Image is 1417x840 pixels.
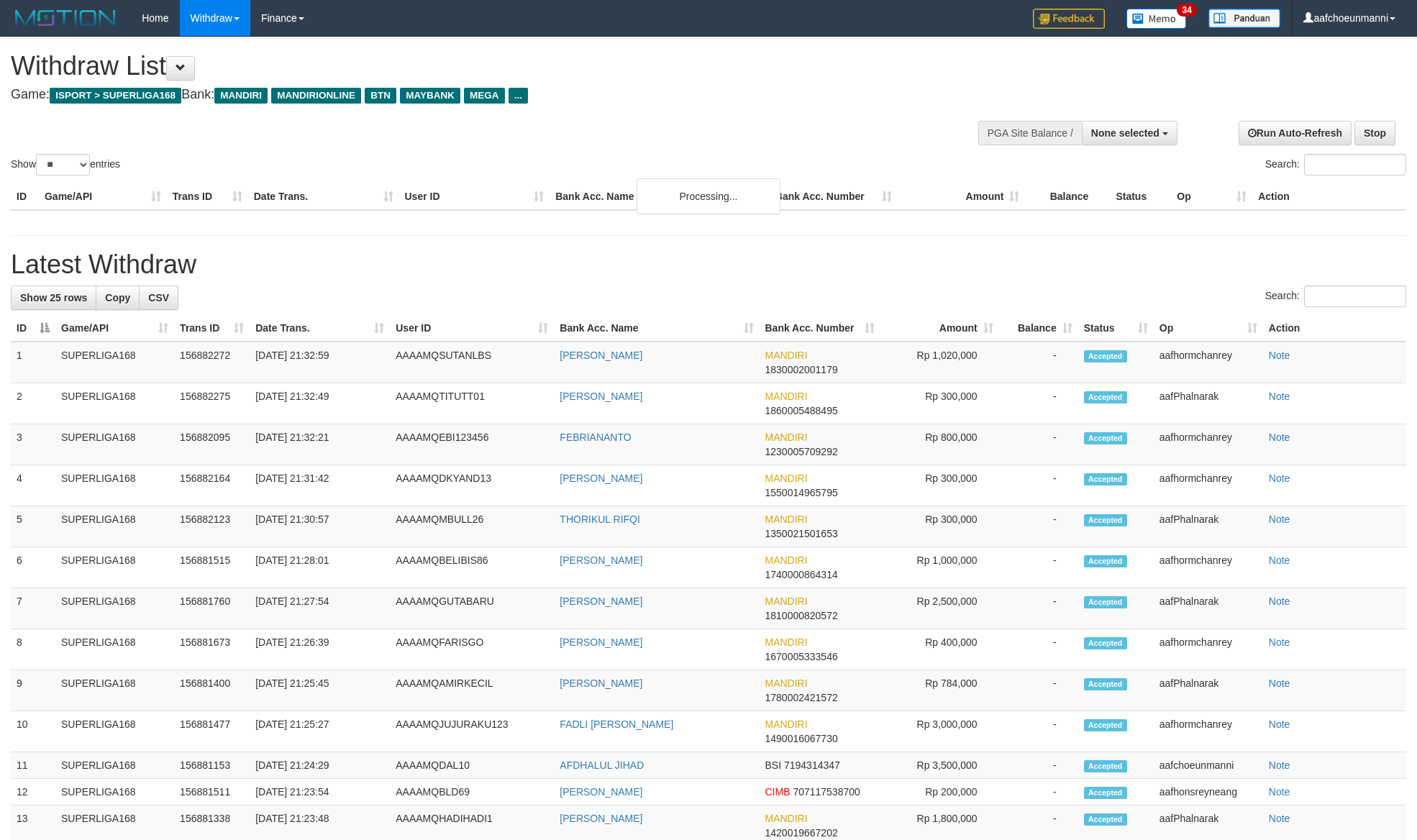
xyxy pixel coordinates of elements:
span: Copy 1830002001179 to clipboard [765,364,838,375]
td: Rp 1,020,000 [880,342,999,383]
a: Note [1269,636,1290,648]
span: Show 25 rows [20,292,87,303]
td: AAAAMQJUJURAKU123 [390,711,554,752]
td: 11 [11,752,55,779]
h1: Latest Withdraw [11,250,1406,279]
div: Processing... [637,178,780,214]
td: [DATE] 21:25:45 [250,670,390,711]
span: MANDIRI [765,472,808,484]
td: Rp 300,000 [880,506,999,547]
span: MANDIRI [765,718,808,730]
a: FADLI [PERSON_NAME] [560,718,673,730]
span: Copy [105,292,130,303]
span: MANDIRI [214,88,268,104]
span: Copy 1420019667202 to clipboard [765,827,838,839]
a: FEBRIANANTO [560,432,631,443]
td: Rp 400,000 [880,629,999,670]
th: Game/API: activate to sort column ascending [55,315,174,342]
span: Accepted [1084,473,1127,485]
button: None selected [1082,121,1177,145]
th: Balance: activate to sort column ascending [999,315,1078,342]
a: Note [1269,472,1290,484]
td: AAAAMQBLD69 [390,779,554,805]
td: 156882164 [174,465,250,506]
td: 156881153 [174,752,250,779]
td: SUPERLIGA168 [55,383,174,424]
a: Note [1269,595,1290,607]
th: Op: activate to sort column ascending [1154,315,1263,342]
span: Copy 1490016067730 to clipboard [765,733,838,744]
td: 12 [11,779,55,805]
td: SUPERLIGA168 [55,779,174,805]
th: User ID: activate to sort column ascending [390,315,554,342]
td: 6 [11,547,55,588]
span: 34 [1177,4,1196,17]
span: MANDIRI [765,391,808,402]
td: [DATE] 21:32:49 [250,383,390,424]
a: [PERSON_NAME] [560,554,642,566]
span: MANDIRIONLINE [271,88,361,104]
td: 156882275 [174,383,250,424]
td: 156882123 [174,506,250,547]
td: [DATE] 21:32:59 [250,342,390,383]
span: Accepted [1084,596,1127,608]
span: Accepted [1084,391,1127,403]
label: Show entries [11,154,120,175]
td: Rp 784,000 [880,670,999,711]
td: SUPERLIGA168 [55,752,174,779]
td: aafPhalnarak [1154,506,1263,547]
span: CSV [148,292,169,303]
td: 5 [11,506,55,547]
a: THORIKUL RIFQI [560,513,640,525]
td: 7 [11,588,55,629]
span: Copy 1350021501653 to clipboard [765,528,838,539]
th: Action [1263,315,1406,342]
a: Note [1269,513,1290,525]
th: Date Trans.: activate to sort column ascending [250,315,390,342]
span: Copy 1550014965795 to clipboard [765,487,838,498]
th: Bank Acc. Number [770,183,898,210]
span: Accepted [1084,514,1127,526]
td: [DATE] 21:32:21 [250,424,390,465]
span: MEGA [464,88,505,104]
td: AAAAMQGUTABARU [390,588,554,629]
a: Note [1269,350,1290,361]
span: BSI [765,759,782,771]
td: Rp 200,000 [880,779,999,805]
td: AAAAMQDAL10 [390,752,554,779]
th: Op [1171,183,1252,210]
td: AAAAMQSUTANLBS [390,342,554,383]
th: Status [1110,183,1171,210]
td: aafhormchanrey [1154,342,1263,383]
span: MANDIRI [765,813,808,824]
td: AAAAMQAMIRKECIL [390,670,554,711]
td: Rp 1,000,000 [880,547,999,588]
a: AFDHALUL JIHAD [560,759,644,771]
h4: Game: Bank: [11,88,930,102]
td: [DATE] 21:30:57 [250,506,390,547]
span: MANDIRI [765,350,808,361]
td: AAAAMQMBULL26 [390,506,554,547]
label: Search: [1265,286,1406,307]
span: MANDIRI [765,432,808,443]
th: Balance [1025,183,1110,210]
td: [DATE] 21:26:39 [250,629,390,670]
span: CIMB [765,786,790,798]
td: aafchoeunmanni [1154,752,1263,779]
td: - [999,383,1078,424]
h1: Withdraw List [11,52,930,81]
td: SUPERLIGA168 [55,547,174,588]
span: Copy 7194314347 to clipboard [784,759,840,771]
span: None selected [1091,127,1159,139]
th: Bank Acc. Name [550,183,770,210]
td: 9 [11,670,55,711]
td: 3 [11,424,55,465]
td: aafhormchanrey [1154,711,1263,752]
td: [DATE] 21:24:29 [250,752,390,779]
input: Search: [1304,286,1406,307]
img: panduan.png [1208,9,1280,28]
a: [PERSON_NAME] [560,677,642,689]
select: Showentries [36,154,90,175]
td: - [999,424,1078,465]
td: Rp 3,000,000 [880,711,999,752]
